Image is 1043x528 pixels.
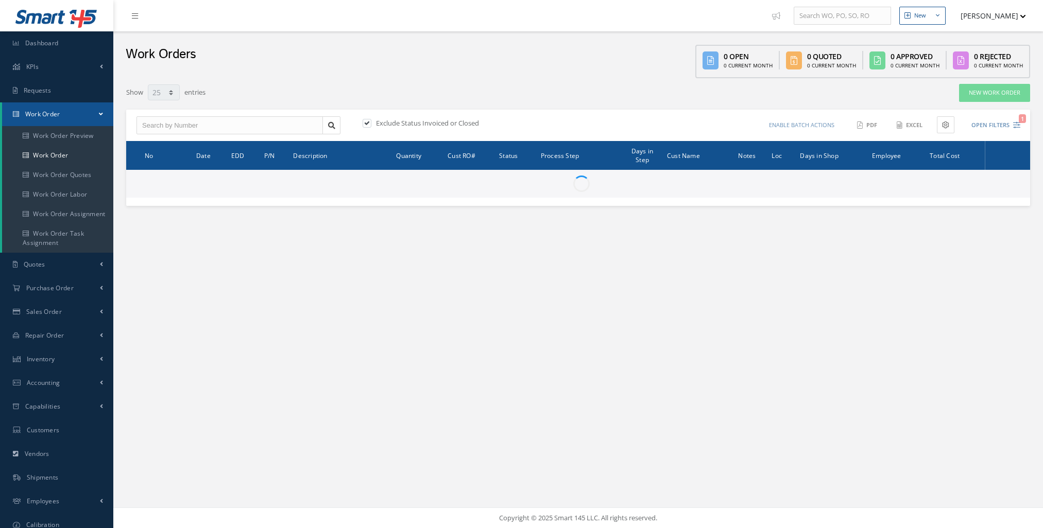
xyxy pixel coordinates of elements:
[27,378,60,387] span: Accounting
[794,7,891,25] input: Search WO, PO, SO, RO
[126,47,196,62] h2: Work Orders
[25,449,49,458] span: Vendors
[541,150,579,160] span: Process Step
[136,116,323,135] input: Search by Number
[930,150,960,160] span: Total Cost
[499,150,518,160] span: Status
[891,51,939,62] div: 0 Approved
[24,86,51,95] span: Requests
[1019,114,1026,123] span: 1
[26,307,62,316] span: Sales Order
[126,83,143,98] label: Show
[396,150,421,160] span: Quantity
[293,150,327,160] span: Description
[724,62,773,69] div: 0 Current Month
[951,6,1026,26] button: [PERSON_NAME]
[772,150,782,160] span: Loc
[892,116,929,134] button: Excel
[25,331,64,340] span: Repair Order
[448,150,475,160] span: Cust RO#
[145,150,153,160] span: No
[124,513,1033,523] div: Copyright © 2025 Smart 145 LLC. All rights reserved.
[667,150,700,160] span: Cust Name
[2,146,113,165] a: Work Order
[959,84,1030,102] a: New Work Order
[26,284,74,292] span: Purchase Order
[27,497,60,505] span: Employees
[962,117,1020,134] button: Open Filters1
[24,260,45,269] span: Quotes
[759,116,844,134] button: Enable batch actions
[27,426,60,434] span: Customers
[872,150,901,160] span: Employee
[25,402,61,411] span: Capabilities
[25,39,59,47] span: Dashboard
[891,62,939,69] div: 0 Current Month
[807,51,856,62] div: 0 Quoted
[2,224,113,253] a: Work Order Task Assignment
[807,62,856,69] div: 0 Current Month
[264,150,275,160] span: P/N
[27,473,59,482] span: Shipments
[800,150,838,160] span: Days in Shop
[184,83,206,98] label: entries
[2,126,113,146] a: Work Order Preview
[2,185,113,204] a: Work Order Labor
[361,118,578,130] div: Exclude Status Invoiced or Closed
[914,11,926,20] div: New
[196,150,211,160] span: Date
[899,7,946,25] button: New
[738,150,756,160] span: Notes
[231,150,245,160] span: EDD
[2,165,113,185] a: Work Order Quotes
[25,110,60,118] span: Work Order
[631,146,653,164] span: Days in Step
[26,62,39,71] span: KPIs
[27,355,55,363] span: Inventory
[2,204,113,224] a: Work Order Assignment
[724,51,773,62] div: 0 Open
[974,62,1023,69] div: 0 Current Month
[2,102,113,126] a: Work Order
[373,118,479,128] label: Exclude Status Invoiced or Closed
[852,116,884,134] button: PDF
[974,51,1023,62] div: 0 Rejected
